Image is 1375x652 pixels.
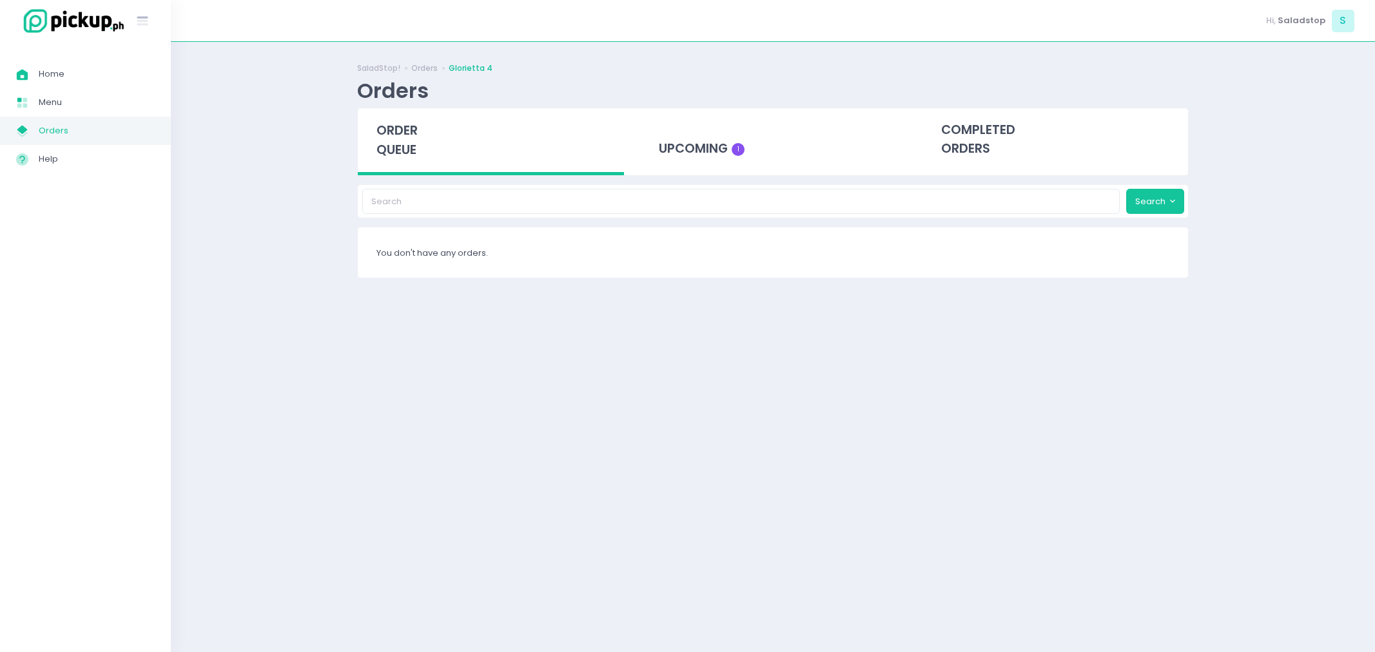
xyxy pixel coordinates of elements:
button: Search [1126,189,1184,213]
span: Home [39,66,155,82]
span: Saladstop [1278,14,1325,27]
img: logo [16,7,126,35]
span: S [1332,10,1354,32]
input: Search [362,189,1120,213]
div: You don't have any orders. [358,227,1188,278]
span: Hi, [1266,14,1276,27]
a: SaladStop! [357,62,400,74]
span: order queue [376,122,418,158]
span: 1 [732,143,745,156]
span: Menu [39,94,155,111]
div: completed orders [922,108,1188,171]
div: upcoming [640,108,906,171]
a: Orders [411,62,438,74]
span: Help [39,151,155,168]
span: Orders [39,122,155,139]
a: Glorietta 4 [449,62,492,74]
div: Orders [357,78,429,103]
